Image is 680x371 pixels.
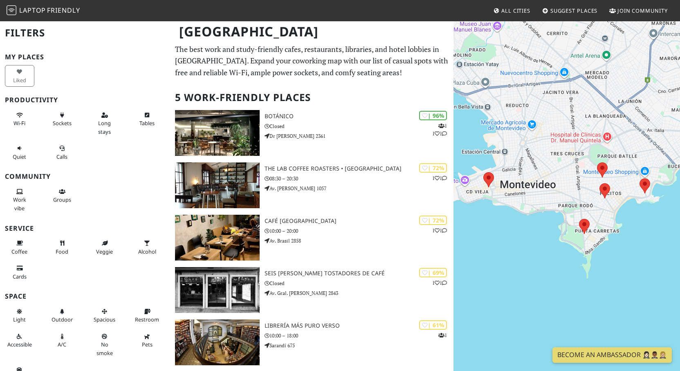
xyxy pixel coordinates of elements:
a: Join Community [606,3,671,18]
span: People working [13,196,26,211]
span: Restroom [135,316,159,323]
img: Seis Montes Tostadores de café [175,267,260,313]
p: 1 1 [432,279,447,287]
span: Credit cards [13,273,27,280]
p: 10:00 – 20:00 [265,227,453,235]
h2: 5 Work-Friendly Places [175,85,449,110]
a: Café La Latina | 72% 11 Café [GEOGRAPHIC_DATA] 10:00 – 20:00 Av. Brasil 2858 [170,215,453,261]
button: Wi-Fi [5,108,34,130]
h3: Café [GEOGRAPHIC_DATA] [265,218,453,225]
h2: Filters [5,20,165,45]
button: Coffee [5,236,34,258]
span: Accessible [7,341,32,348]
img: BOTÁNICO [175,110,260,156]
span: Friendly [47,6,80,15]
span: Long stays [98,119,111,135]
button: Veggie [90,236,119,258]
p: 1 1 [432,227,447,234]
span: Veggie [96,248,113,255]
span: Suggest Places [550,7,598,14]
span: Air conditioned [58,341,66,348]
img: LaptopFriendly [7,5,16,15]
button: Outdoor [47,305,77,326]
button: Long stays [90,108,119,138]
p: Dr [PERSON_NAME] 2361 [265,132,453,140]
button: Sockets [47,108,77,130]
h3: My Places [5,53,165,61]
span: Smoke free [97,341,113,356]
p: 08:30 – 20:30 [265,175,453,182]
button: Food [47,236,77,258]
span: Group tables [53,196,71,203]
h3: Productivity [5,96,165,104]
p: The best work and study-friendly cafes, restaurants, libraries, and hotel lobbies in [GEOGRAPHIC_... [175,43,449,79]
span: Spacious [94,316,115,323]
button: Accessible [5,330,34,351]
a: LaptopFriendly LaptopFriendly [7,4,80,18]
span: Work-friendly tables [139,119,155,127]
button: Calls [47,142,77,163]
button: Pets [132,330,162,351]
div: | 72% [419,216,447,225]
p: 1 [438,331,447,339]
a: All Cities [490,3,534,18]
h3: Seis [PERSON_NAME] Tostadores de café [265,270,453,277]
span: Video/audio calls [56,153,67,160]
button: A/C [47,330,77,351]
div: | 69% [419,268,447,277]
span: Alcohol [138,248,156,255]
div: | 72% [419,163,447,173]
h3: Librería Más Puro Verso [265,322,453,329]
span: Power sockets [53,119,72,127]
button: Light [5,305,34,326]
button: Alcohol [132,236,162,258]
img: Librería Más Puro Verso [175,319,260,365]
button: No smoke [90,330,119,360]
p: Av. [PERSON_NAME] 1057 [265,184,453,192]
a: Seis Montes Tostadores de café | 69% 11 Seis [PERSON_NAME] Tostadores de café Closed Av. Gral. [P... [170,267,453,313]
h1: [GEOGRAPHIC_DATA] [173,20,452,43]
h3: Community [5,173,165,180]
button: Quiet [5,142,34,163]
img: Café La Latina [175,215,260,261]
p: 1 1 1 [432,122,447,137]
h3: Service [5,225,165,232]
p: Av. Brasil 2858 [265,237,453,245]
a: Librería Más Puro Verso | 61% 1 Librería Más Puro Verso 10:00 – 18:00 Sarandí 675 [170,319,453,365]
div: | 96% [419,111,447,120]
div: | 61% [419,320,447,330]
button: Tables [132,108,162,130]
h3: BOTÁNICO [265,113,453,120]
a: Suggest Places [539,3,601,18]
p: 10:00 – 18:00 [265,332,453,340]
span: Quiet [13,153,26,160]
a: Become an Ambassador 🤵🏻‍♀️🤵🏾‍♂️🤵🏼‍♀️ [552,347,672,363]
a: BOTÁNICO | 96% 111 BOTÁNICO Closed Dr [PERSON_NAME] 2361 [170,110,453,156]
span: All Cities [501,7,530,14]
span: Natural light [13,316,26,323]
h3: The Lab Coffee Roasters • [GEOGRAPHIC_DATA] [265,165,453,172]
img: The Lab Coffee Roasters • Pocitos [175,162,260,208]
span: Stable Wi-Fi [13,119,25,127]
a: The Lab Coffee Roasters • Pocitos | 72% 11 The Lab Coffee Roasters • [GEOGRAPHIC_DATA] 08:30 – 20... [170,162,453,208]
span: Outdoor area [52,316,73,323]
span: Join Community [617,7,668,14]
button: Restroom [132,305,162,326]
button: Spacious [90,305,119,326]
p: Closed [265,279,453,287]
span: Laptop [19,6,46,15]
span: Food [56,248,68,255]
h3: Space [5,292,165,300]
span: Pet friendly [142,341,153,348]
span: Coffee [11,248,27,255]
button: Cards [5,261,34,283]
button: Work vibe [5,185,34,215]
p: 1 1 [432,174,447,182]
p: Closed [265,122,453,130]
button: Groups [47,185,77,207]
p: Sarandí 675 [265,342,453,349]
p: Av. Gral. [PERSON_NAME] 2843 [265,289,453,297]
